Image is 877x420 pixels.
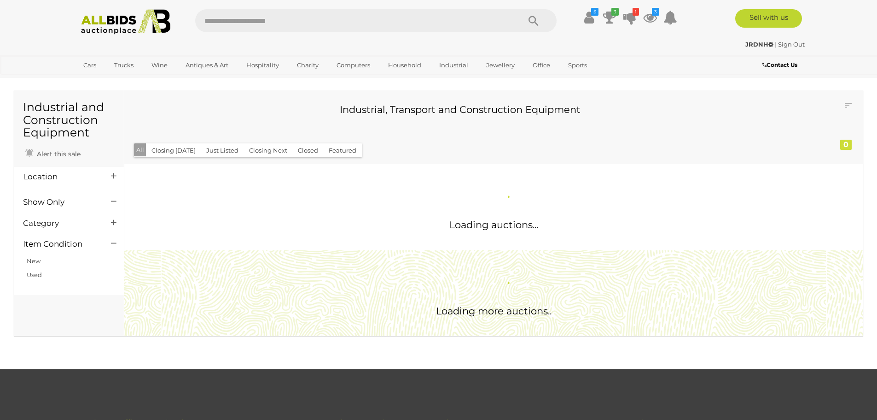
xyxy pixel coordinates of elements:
[23,219,97,228] h4: Category
[323,143,362,158] button: Featured
[240,58,285,73] a: Hospitality
[27,271,42,278] a: Used
[582,9,596,26] a: $
[77,73,155,88] a: [GEOGRAPHIC_DATA]
[735,9,802,28] a: Sell with us
[291,58,325,73] a: Charity
[652,8,659,16] i: 3
[23,240,97,248] h4: Item Condition
[436,305,552,317] span: Loading more auctions..
[77,58,102,73] a: Cars
[745,41,773,48] strong: JRDNH
[511,9,557,32] button: Search
[134,143,146,157] button: All
[145,58,174,73] a: Wine
[292,143,324,158] button: Closed
[778,41,805,48] a: Sign Out
[331,58,376,73] a: Computers
[433,58,474,73] a: Industrial
[643,9,657,26] a: 3
[382,58,427,73] a: Household
[762,61,797,68] b: Contact Us
[23,101,115,139] h1: Industrial and Construction Equipment
[23,198,97,207] h4: Show Only
[480,58,521,73] a: Jewellery
[23,172,97,181] h4: Location
[591,8,598,16] i: $
[611,8,619,16] i: 3
[27,257,41,265] a: New
[633,8,639,16] i: 1
[745,41,775,48] a: JRDNH
[108,58,139,73] a: Trucks
[146,143,201,158] button: Closing [DATE]
[201,143,244,158] button: Just Listed
[140,104,780,115] h3: Industrial, Transport and Construction Equipment
[762,60,800,70] a: Contact Us
[180,58,234,73] a: Antiques & Art
[527,58,556,73] a: Office
[244,143,293,158] button: Closing Next
[562,58,593,73] a: Sports
[775,41,777,48] span: |
[35,150,81,158] span: Alert this sale
[23,146,83,160] a: Alert this sale
[449,219,538,231] span: Loading auctions...
[623,9,637,26] a: 1
[76,9,176,35] img: Allbids.com.au
[603,9,616,26] a: 3
[840,140,852,150] div: 0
